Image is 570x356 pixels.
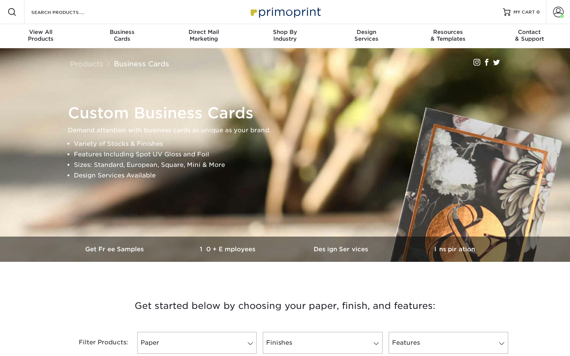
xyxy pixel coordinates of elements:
span: Business [81,29,163,35]
input: SEARCH PRODUCTS..... [31,8,104,17]
div: & Support [489,29,570,42]
span: Resources [407,29,489,35]
a: Inspiration [398,237,511,262]
p: Demand attention with business cards as unique as your brand. [68,125,509,136]
li: Sizes: Standard, European, Square, Mini & More [74,160,509,170]
div: Industry [244,29,326,42]
a: Business Cards [114,60,169,68]
span: Direct Mail [163,29,244,35]
h3: 10+ Employees [172,246,285,253]
li: Design Services Available [74,170,509,181]
li: Features Including Spot UV Gloss and Foil [74,149,509,160]
a: Products [70,60,103,68]
span: Contact [489,29,570,35]
h3: Inspiration [398,246,511,253]
img: Primoprint [247,4,323,20]
a: Finishes [263,332,382,354]
h1: Custom Business Cards [68,104,509,122]
h3: Design Services [285,246,398,253]
a: Features [389,332,508,354]
div: Cards [81,29,163,42]
div: Filter Products: [59,332,134,354]
a: DesignServices [326,24,407,48]
h3: Get started below by choosing your paper, finish, and features: [64,289,506,323]
a: Contact& Support [489,24,570,48]
span: Shop By [244,29,326,35]
a: Direct MailMarketing [163,24,244,48]
a: Design Services [285,237,398,262]
div: Marketing [163,29,244,42]
a: Resources& Templates [407,24,489,48]
div: & Templates [407,29,489,42]
h3: Get Free Samples [59,246,172,253]
a: 10+ Employees [172,237,285,262]
span: 0 [536,9,540,15]
a: BusinessCards [81,24,163,48]
span: MY CART [513,9,535,15]
li: Variety of Stocks & Finishes [74,139,509,149]
a: Get Free Samples [59,237,172,262]
span: Design [326,29,407,35]
div: Services [326,29,407,42]
a: Paper [137,332,257,354]
a: Shop ByIndustry [244,24,326,48]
